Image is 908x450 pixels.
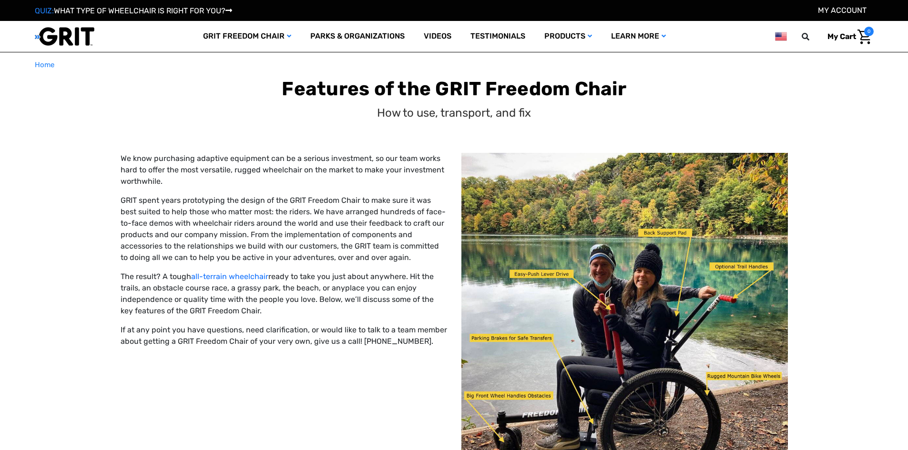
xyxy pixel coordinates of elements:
[121,195,447,263] p: GRIT spent years prototyping the design of the GRIT Freedom Chair to make sure it was best suited...
[121,153,447,187] p: We know purchasing adaptive equipment can be a serious investment, so our team works hard to offe...
[806,27,820,47] input: Search
[35,60,54,70] a: Home
[820,27,874,47] a: Cart with 0 items
[535,21,602,52] a: Products
[194,21,301,52] a: GRIT Freedom Chair
[121,271,447,317] p: The result? A tough ready to take you just about anywhere. Hit the trails, an obstacle course rac...
[282,78,626,100] b: Features of the GRIT Freedom Chair
[775,30,786,42] img: us.png
[461,21,535,52] a: Testimonials
[602,21,675,52] a: Learn More
[121,324,447,347] p: If at any point you have questions, need clarification, or would like to talk to a team member ab...
[35,27,94,46] img: GRIT All-Terrain Wheelchair and Mobility Equipment
[35,6,232,15] a: QUIZ:WHAT TYPE OF WHEELCHAIR IS RIGHT FOR YOU?
[414,21,461,52] a: Videos
[857,30,871,44] img: Cart
[191,272,268,281] a: all-terrain wheelchair
[35,6,54,15] span: QUIZ:
[377,104,531,121] p: How to use, transport, and fix
[301,21,414,52] a: Parks & Organizations
[864,27,874,36] span: 0
[827,32,856,41] span: My Cart
[35,60,874,70] nav: Breadcrumb
[818,6,867,15] a: Account
[35,60,54,69] span: Home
